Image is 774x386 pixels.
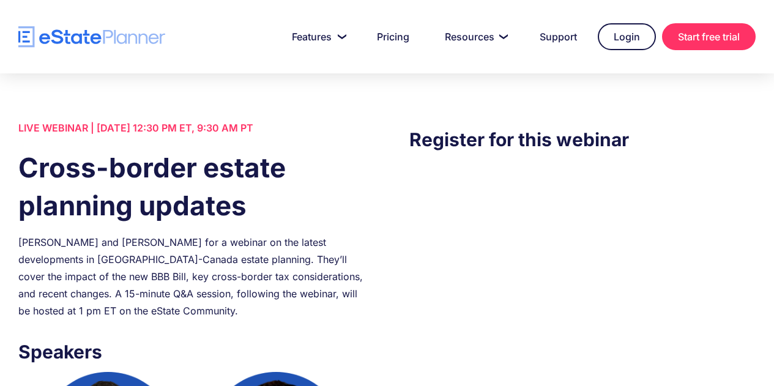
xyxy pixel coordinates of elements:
[662,23,756,50] a: Start free trial
[18,234,365,319] div: [PERSON_NAME] and [PERSON_NAME] for a webinar on the latest developments in [GEOGRAPHIC_DATA]-Can...
[598,23,656,50] a: Login
[409,125,756,154] h3: Register for this webinar
[18,338,365,366] h3: Speakers
[362,24,424,49] a: Pricing
[277,24,356,49] a: Features
[18,26,165,48] a: home
[409,178,756,385] iframe: Form 0
[18,149,365,225] h1: Cross-border estate planning updates
[525,24,592,49] a: Support
[430,24,519,49] a: Resources
[18,119,365,136] div: LIVE WEBINAR | [DATE] 12:30 PM ET, 9:30 AM PT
